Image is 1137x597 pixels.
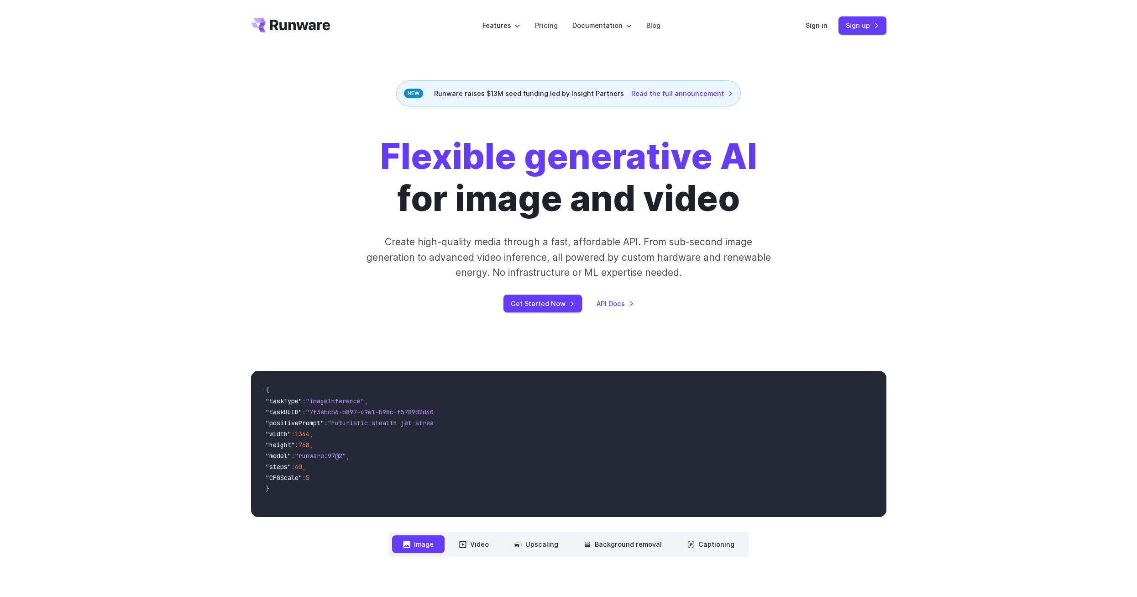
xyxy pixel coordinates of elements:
button: Video [448,535,500,553]
a: Read the full announcement [631,88,733,99]
a: Blog [646,20,660,31]
span: , [309,441,313,449]
a: Pricing [535,20,558,31]
a: Sign in [806,20,828,31]
span: "CFGScale" [266,474,302,482]
span: "model" [266,452,291,460]
span: : [302,397,306,405]
button: Captioning [676,535,745,553]
label: Features [482,20,520,31]
span: 40 [295,463,302,471]
h1: for image and video [380,136,757,220]
a: Get Started Now [503,295,582,312]
span: : [302,474,306,482]
span: "taskType" [266,397,302,405]
span: } [266,485,269,493]
span: "steps" [266,463,291,471]
span: "imageInference" [306,397,364,405]
span: "height" [266,441,295,449]
button: Upscaling [503,535,569,553]
span: , [309,430,313,438]
a: API Docs [597,298,634,309]
label: Documentation [572,20,632,31]
div: Runware raises $13M seed funding led by Insight Partners [396,80,741,106]
span: 1344 [295,430,309,438]
span: , [346,452,350,460]
span: : [291,452,295,460]
span: "positivePrompt" [266,419,324,427]
span: : [295,441,299,449]
span: : [291,463,295,471]
span: 768 [299,441,309,449]
button: Image [392,535,445,553]
span: : [302,408,306,416]
span: : [291,430,295,438]
span: "Futuristic stealth jet streaking through a neon-lit cityscape with glowing purple exhaust" [328,419,660,427]
span: , [364,397,368,405]
span: "7f3ebcb6-b897-49e1-b98c-f5789d2d40d7" [306,408,445,416]
span: : [324,419,328,427]
p: Create high-quality media through a fast, affordable API. From sub-second image generation to adv... [365,234,772,280]
span: { [266,386,269,394]
span: , [302,463,306,471]
strong: Flexible generative AI [380,135,757,178]
a: Sign up [838,16,886,34]
span: 5 [306,474,309,482]
button: Background removal [573,535,673,553]
span: "runware:97@2" [295,452,346,460]
span: "taskUUID" [266,408,302,416]
span: "width" [266,430,291,438]
a: Go to / [251,18,330,32]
